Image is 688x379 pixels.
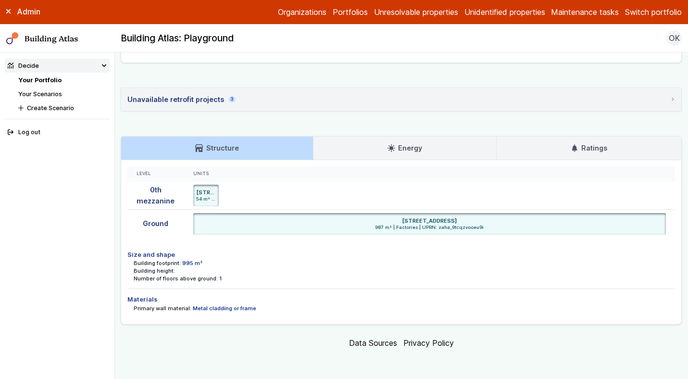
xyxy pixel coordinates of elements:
[134,259,181,267] dt: Building footprint:
[625,6,682,18] button: Switch portfolio
[121,137,313,160] a: Structure
[374,6,458,18] a: Unresolvable properties
[127,94,235,105] div: Unavailable retrofit projects
[193,304,256,312] dd: Metal cladding or frame
[127,210,184,238] div: Ground
[464,6,545,18] a: Unidentified properties
[219,275,222,282] dd: 1
[121,88,681,111] summary: Unavailable retrofit projects3
[134,275,218,282] dt: Number of floors above ground:
[403,338,454,348] a: Privacy Policy
[8,61,39,70] div: Decide
[5,59,110,73] summary: Decide
[15,101,110,115] button: Create Scenario
[182,259,202,267] dd: 995 m²
[127,250,675,259] h4: Size and shape
[134,304,191,312] dt: Primary wall material:
[193,171,666,177] div: Units
[388,143,422,153] h3: Energy
[134,267,175,275] dt: Building height:
[571,143,607,153] h3: Ratings
[127,295,675,304] h4: Materials
[18,76,62,84] a: Your Portfolio
[6,32,19,45] img: main-0bbd2752.svg
[551,6,619,18] a: Maintenance tasks
[121,32,234,45] h2: Building Atlas: Playground
[669,32,680,44] span: OK
[333,6,368,18] a: Portfolios
[127,182,184,210] div: 0th mezzanine
[349,338,397,348] a: Data Sources
[196,225,663,231] span: 987 m² | Factories | UPRN: zaha_9tcqzvooeu9i
[313,137,496,160] a: Energy
[278,6,326,18] a: Organizations
[497,137,681,160] a: Ratings
[402,217,457,225] h6: [STREET_ADDRESS]
[196,189,216,196] h6: [STREET_ADDRESS]
[229,96,235,102] span: 3
[18,90,62,98] a: Your Scenarios
[666,30,682,46] button: OK
[196,196,216,202] span: 54 m² | Factories | UPRN: zaha_9tcqzvooeu9i
[5,126,110,139] button: Log out
[195,143,238,153] h3: Structure
[137,171,175,177] div: Level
